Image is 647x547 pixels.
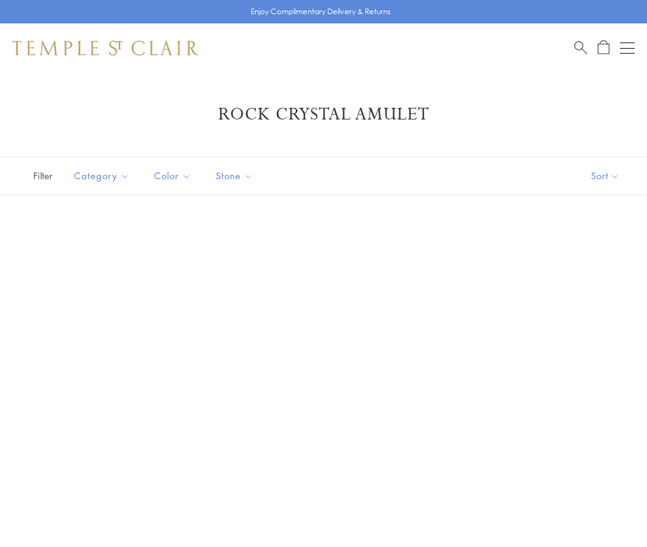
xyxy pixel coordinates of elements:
[12,41,198,55] img: Temple St. Clair
[68,168,139,184] span: Category
[620,41,635,55] button: Open navigation
[65,162,139,190] button: Category
[563,157,647,195] button: Show sort by
[206,162,262,190] button: Stone
[251,6,391,18] p: Enjoy Complimentary Delivery & Returns
[148,168,200,184] span: Color
[145,162,200,190] button: Color
[210,168,262,184] span: Stone
[598,40,609,55] a: Open Shopping Bag
[574,40,587,55] a: Search
[31,103,616,126] h1: Rock Crystal Amulet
